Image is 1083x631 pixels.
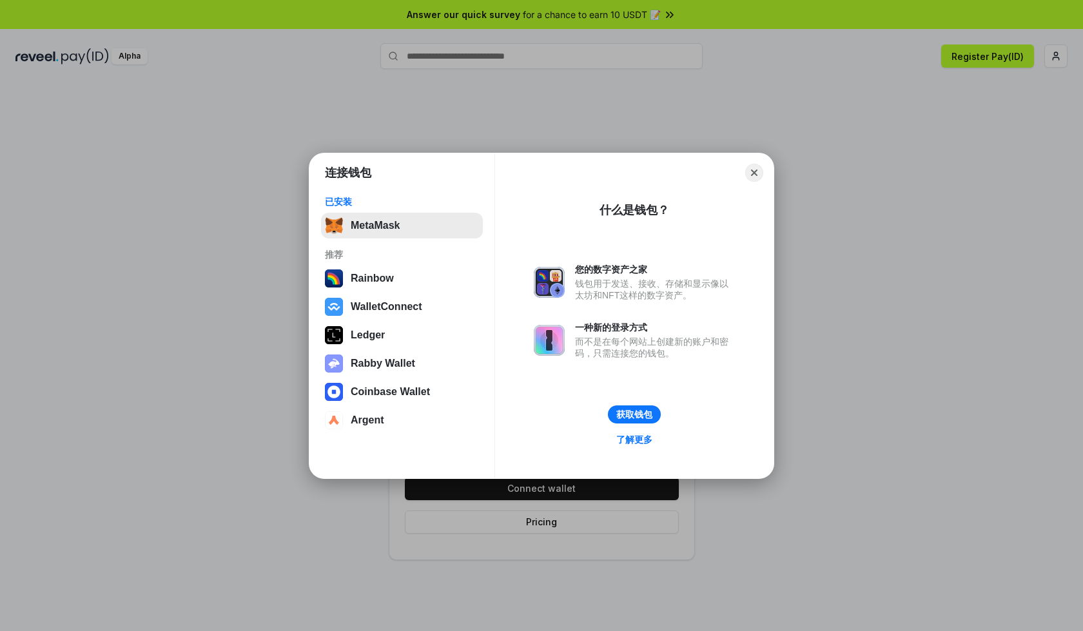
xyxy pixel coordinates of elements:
[351,358,415,369] div: Rabby Wallet
[351,329,385,341] div: Ledger
[575,322,735,333] div: 一种新的登录方式
[534,267,565,298] img: svg+xml,%3Csvg%20xmlns%3D%22http%3A%2F%2Fwww.w3.org%2F2000%2Fsvg%22%20fill%3D%22none%22%20viewBox...
[351,220,400,231] div: MetaMask
[575,336,735,359] div: 而不是在每个网站上创建新的账户和密码，只需连接您的钱包。
[321,213,483,238] button: MetaMask
[325,196,479,208] div: 已安装
[325,217,343,235] img: svg+xml,%3Csvg%20fill%3D%22none%22%20height%3D%2233%22%20viewBox%3D%220%200%2035%2033%22%20width%...
[321,266,483,291] button: Rainbow
[609,431,660,448] a: 了解更多
[351,386,430,398] div: Coinbase Wallet
[325,326,343,344] img: svg+xml,%3Csvg%20xmlns%3D%22http%3A%2F%2Fwww.w3.org%2F2000%2Fsvg%22%20width%3D%2228%22%20height%3...
[745,164,763,182] button: Close
[325,354,343,373] img: svg+xml,%3Csvg%20xmlns%3D%22http%3A%2F%2Fwww.w3.org%2F2000%2Fsvg%22%20fill%3D%22none%22%20viewBox...
[325,383,343,401] img: svg+xml,%3Csvg%20width%3D%2228%22%20height%3D%2228%22%20viewBox%3D%220%200%2028%2028%22%20fill%3D...
[575,278,735,301] div: 钱包用于发送、接收、存储和显示像以太坊和NFT这样的数字资产。
[534,325,565,356] img: svg+xml,%3Csvg%20xmlns%3D%22http%3A%2F%2Fwww.w3.org%2F2000%2Fsvg%22%20fill%3D%22none%22%20viewBox...
[325,249,479,260] div: 推荐
[321,379,483,405] button: Coinbase Wallet
[325,411,343,429] img: svg+xml,%3Csvg%20width%3D%2228%22%20height%3D%2228%22%20viewBox%3D%220%200%2028%2028%22%20fill%3D...
[351,414,384,426] div: Argent
[325,269,343,287] img: svg+xml,%3Csvg%20width%3D%22120%22%20height%3D%22120%22%20viewBox%3D%220%200%20120%20120%22%20fil...
[351,301,422,313] div: WalletConnect
[351,273,394,284] div: Rainbow
[321,351,483,376] button: Rabby Wallet
[325,165,371,180] h1: 连接钱包
[608,405,661,423] button: 获取钱包
[600,202,669,218] div: 什么是钱包？
[321,407,483,433] button: Argent
[575,264,735,275] div: 您的数字资产之家
[616,409,652,420] div: 获取钱包
[321,322,483,348] button: Ledger
[616,434,652,445] div: 了解更多
[321,294,483,320] button: WalletConnect
[325,298,343,316] img: svg+xml,%3Csvg%20width%3D%2228%22%20height%3D%2228%22%20viewBox%3D%220%200%2028%2028%22%20fill%3D...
